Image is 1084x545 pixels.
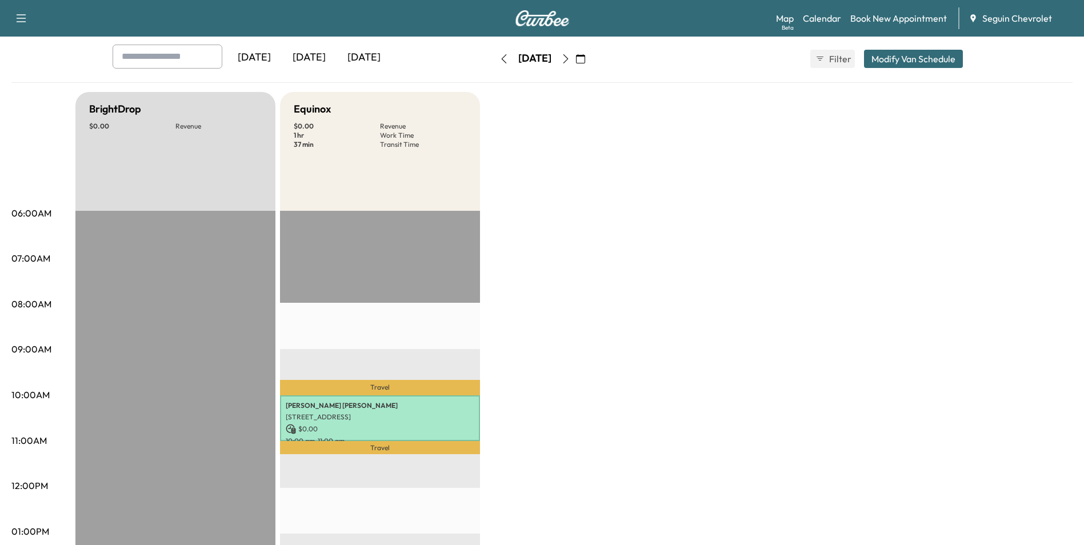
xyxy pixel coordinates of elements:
[286,424,474,434] p: $ 0.00
[11,251,50,265] p: 07:00AM
[850,11,947,25] a: Book New Appointment
[280,441,480,454] p: Travel
[810,50,855,68] button: Filter
[294,131,380,140] p: 1 hr
[11,388,50,402] p: 10:00AM
[294,101,331,117] h5: Equinox
[11,206,51,220] p: 06:00AM
[89,122,175,131] p: $ 0.00
[286,412,474,422] p: [STREET_ADDRESS]
[282,45,337,71] div: [DATE]
[294,122,380,131] p: $ 0.00
[776,11,794,25] a: MapBeta
[829,52,850,66] span: Filter
[89,101,141,117] h5: BrightDrop
[11,342,51,356] p: 09:00AM
[286,401,474,410] p: [PERSON_NAME] [PERSON_NAME]
[803,11,841,25] a: Calendar
[380,131,466,140] p: Work Time
[982,11,1052,25] span: Seguin Chevrolet
[227,45,282,71] div: [DATE]
[518,51,551,66] div: [DATE]
[11,297,51,311] p: 08:00AM
[337,45,391,71] div: [DATE]
[782,23,794,32] div: Beta
[294,140,380,149] p: 37 min
[380,122,466,131] p: Revenue
[280,380,480,395] p: Travel
[11,524,49,538] p: 01:00PM
[515,10,570,26] img: Curbee Logo
[175,122,262,131] p: Revenue
[11,479,48,492] p: 12:00PM
[864,50,963,68] button: Modify Van Schedule
[380,140,466,149] p: Transit Time
[11,434,47,447] p: 11:00AM
[286,436,474,446] p: 10:00 am - 11:00 am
